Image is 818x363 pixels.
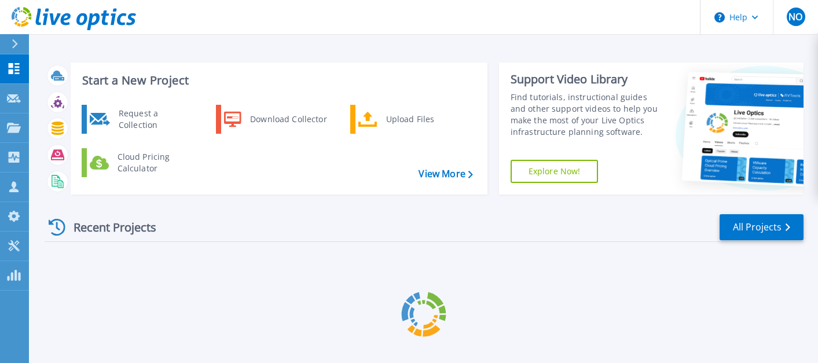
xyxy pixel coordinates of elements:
[511,91,663,138] div: Find tutorials, instructional guides and other support videos to help you make the most of your L...
[82,148,200,177] a: Cloud Pricing Calculator
[112,151,197,174] div: Cloud Pricing Calculator
[82,105,200,134] a: Request a Collection
[244,108,332,131] div: Download Collector
[511,72,663,87] div: Support Video Library
[113,108,197,131] div: Request a Collection
[45,213,172,241] div: Recent Projects
[380,108,466,131] div: Upload Files
[720,214,804,240] a: All Projects
[82,74,472,87] h3: Start a New Project
[788,12,802,21] span: NO
[419,168,472,179] a: View More
[350,105,469,134] a: Upload Files
[216,105,335,134] a: Download Collector
[511,160,599,183] a: Explore Now!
